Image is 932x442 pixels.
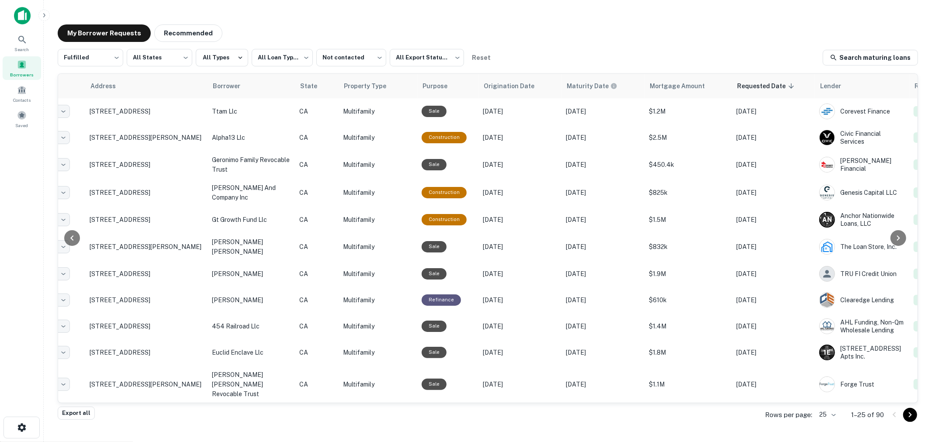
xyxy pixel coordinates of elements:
[649,242,728,252] p: $832k
[90,322,203,330] p: [STREET_ADDRESS]
[566,348,640,357] p: [DATE]
[824,348,831,357] p: 1 E
[90,107,203,115] p: [STREET_ADDRESS]
[819,212,905,228] div: Anchor Nationwide Loans, LLC
[566,269,640,279] p: [DATE]
[299,380,334,389] p: CA
[819,239,905,255] div: The Loan Store, Inc.
[343,380,413,389] p: Multifamily
[483,242,557,252] p: [DATE]
[649,133,728,142] p: $2.5M
[566,133,640,142] p: [DATE]
[344,81,398,91] span: Property Type
[566,380,640,389] p: [DATE]
[819,157,905,173] div: [PERSON_NAME] Financial
[343,215,413,224] p: Multifamily
[58,24,151,42] button: My Borrower Requests
[736,188,811,197] p: [DATE]
[819,185,905,200] div: Genesis Capital LLC
[736,133,811,142] p: [DATE]
[888,344,932,386] iframe: Chat Widget
[422,379,447,390] div: Sale
[819,266,905,282] div: TRU FI Credit Union
[649,215,728,224] p: $1.5M
[299,295,334,305] p: CA
[736,380,811,389] p: [DATE]
[3,56,41,80] div: Borrowers
[423,81,459,91] span: Purpose
[343,269,413,279] p: Multifamily
[90,349,203,356] p: [STREET_ADDRESS]
[196,49,248,66] button: All Types
[561,74,644,98] th: Maturity dates displayed may be estimated. Please contact the lender for the most accurate maturi...
[299,188,334,197] p: CA
[765,410,812,420] p: Rows per page:
[422,106,447,117] div: Sale
[736,269,811,279] p: [DATE]
[339,74,417,98] th: Property Type
[90,270,203,278] p: [STREET_ADDRESS]
[823,215,832,224] p: A N
[422,187,467,198] div: This loan purpose was for construction
[422,347,447,358] div: Sale
[212,133,291,142] p: alpha13 llc
[566,295,640,305] p: [DATE]
[483,348,557,357] p: [DATE]
[3,31,41,55] div: Search
[736,295,811,305] p: [DATE]
[484,81,546,91] span: Origination Date
[567,81,609,91] h6: Maturity Date
[820,130,835,145] img: picture
[649,107,728,116] p: $1.2M
[16,122,28,129] span: Saved
[390,46,464,69] div: All Export Statuses
[483,107,557,116] p: [DATE]
[212,370,291,399] p: [PERSON_NAME] [PERSON_NAME] revocable trust
[299,133,334,142] p: CA
[649,380,728,389] p: $1.1M
[820,81,852,91] span: Lender
[343,160,413,169] p: Multifamily
[299,160,334,169] p: CA
[212,321,291,331] p: 454 railroad llc
[299,107,334,116] p: CA
[468,49,495,66] button: Reset
[343,107,413,116] p: Multifamily
[736,160,811,169] p: [DATE]
[566,188,640,197] p: [DATE]
[483,160,557,169] p: [DATE]
[650,81,716,91] span: Mortgage Amount
[90,380,203,388] p: [STREET_ADDRESS][PERSON_NAME]
[422,268,447,279] div: Sale
[566,160,640,169] p: [DATE]
[422,294,461,305] div: This loan purpose was for refinancing
[649,269,728,279] p: $1.9M
[649,321,728,331] p: $1.4M
[903,408,917,422] button: Go to next page
[820,319,835,334] img: picture
[58,407,95,420] button: Export all
[154,24,222,42] button: Recommended
[820,104,835,119] img: picture
[212,183,291,202] p: [PERSON_NAME] and company inc
[820,157,835,172] img: picture
[820,377,835,392] img: picture
[819,345,905,360] div: [STREET_ADDRESS] Apts Inc.
[823,50,918,66] a: Search maturing loans
[851,410,884,420] p: 1–25 of 90
[3,82,41,105] a: Contacts
[820,293,835,307] img: picture
[295,74,339,98] th: State
[13,97,31,104] span: Contacts
[343,133,413,142] p: Multifamily
[212,348,291,357] p: euclid enclave llc
[649,160,728,169] p: $450.4k
[566,107,640,116] p: [DATE]
[3,107,41,131] a: Saved
[736,242,811,252] p: [DATE]
[567,81,617,91] div: Maturity dates displayed may be estimated. Please contact the lender for the most accurate maturi...
[649,188,728,197] p: $825k
[299,269,334,279] p: CA
[10,71,34,78] span: Borrowers
[820,239,835,254] img: picture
